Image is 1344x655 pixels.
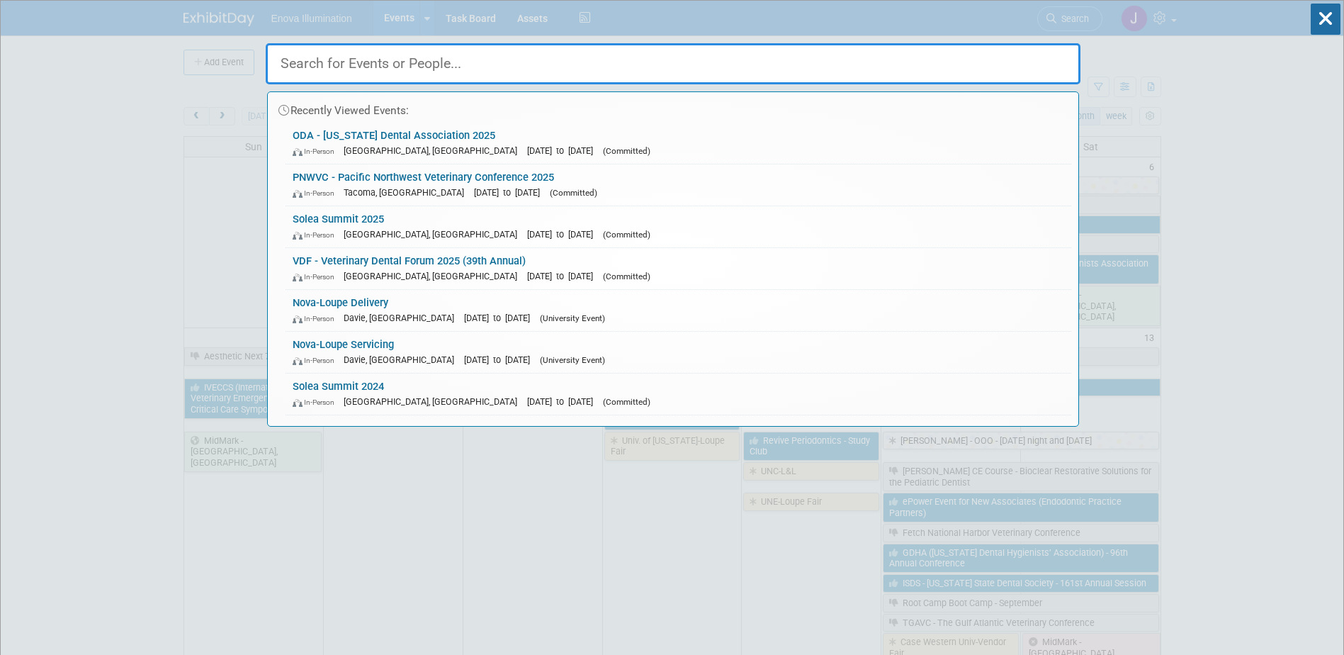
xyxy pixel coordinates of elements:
span: (University Event) [540,355,605,365]
span: (Committed) [603,271,650,281]
span: [GEOGRAPHIC_DATA], [GEOGRAPHIC_DATA] [344,145,524,156]
span: Davie, [GEOGRAPHIC_DATA] [344,354,461,365]
span: In-Person [293,230,341,240]
span: In-Person [293,272,341,281]
span: (Committed) [603,230,650,240]
span: In-Person [293,398,341,407]
span: [DATE] to [DATE] [464,354,537,365]
span: [DATE] to [DATE] [474,187,547,198]
span: Tacoma, [GEOGRAPHIC_DATA] [344,187,471,198]
span: Davie, [GEOGRAPHIC_DATA] [344,313,461,323]
span: [DATE] to [DATE] [527,271,600,281]
span: (Committed) [603,146,650,156]
span: In-Person [293,147,341,156]
span: [DATE] to [DATE] [527,229,600,240]
span: In-Person [293,356,341,365]
span: (Committed) [603,397,650,407]
span: [GEOGRAPHIC_DATA], [GEOGRAPHIC_DATA] [344,271,524,281]
input: Search for Events or People... [266,43,1080,84]
a: Nova-Loupe Servicing In-Person Davie, [GEOGRAPHIC_DATA] [DATE] to [DATE] (University Event) [286,332,1071,373]
a: PNWVC - Pacific Northwest Veterinary Conference 2025 In-Person Tacoma, [GEOGRAPHIC_DATA] [DATE] t... [286,164,1071,206]
span: In-Person [293,314,341,323]
span: [DATE] to [DATE] [527,145,600,156]
div: Recently Viewed Events: [275,92,1071,123]
span: In-Person [293,189,341,198]
span: [DATE] to [DATE] [527,396,600,407]
a: VDF - Veterinary Dental Forum 2025 (39th Annual) In-Person [GEOGRAPHIC_DATA], [GEOGRAPHIC_DATA] [... [286,248,1071,289]
span: [GEOGRAPHIC_DATA], [GEOGRAPHIC_DATA] [344,229,524,240]
span: (University Event) [540,313,605,323]
a: Nova-Loupe Delivery In-Person Davie, [GEOGRAPHIC_DATA] [DATE] to [DATE] (University Event) [286,290,1071,331]
a: Solea Summit 2024 In-Person [GEOGRAPHIC_DATA], [GEOGRAPHIC_DATA] [DATE] to [DATE] (Committed) [286,374,1071,415]
span: (Committed) [550,188,597,198]
span: [DATE] to [DATE] [464,313,537,323]
a: ODA - [US_STATE] Dental Association 2025 In-Person [GEOGRAPHIC_DATA], [GEOGRAPHIC_DATA] [DATE] to... [286,123,1071,164]
span: [GEOGRAPHIC_DATA], [GEOGRAPHIC_DATA] [344,396,524,407]
a: Solea Summit 2025 In-Person [GEOGRAPHIC_DATA], [GEOGRAPHIC_DATA] [DATE] to [DATE] (Committed) [286,206,1071,247]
